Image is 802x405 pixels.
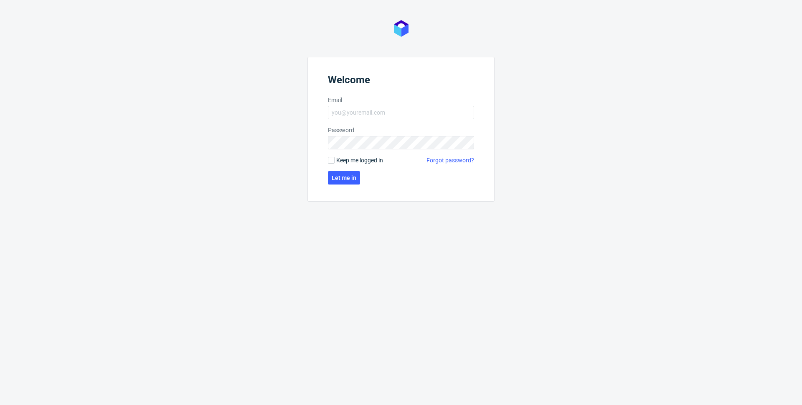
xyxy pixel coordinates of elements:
input: you@youremail.com [328,106,474,119]
a: Forgot password? [426,156,474,164]
header: Welcome [328,74,474,89]
button: Let me in [328,171,360,185]
span: Let me in [332,175,356,181]
label: Email [328,96,474,104]
span: Keep me logged in [336,156,383,164]
label: Password [328,126,474,134]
